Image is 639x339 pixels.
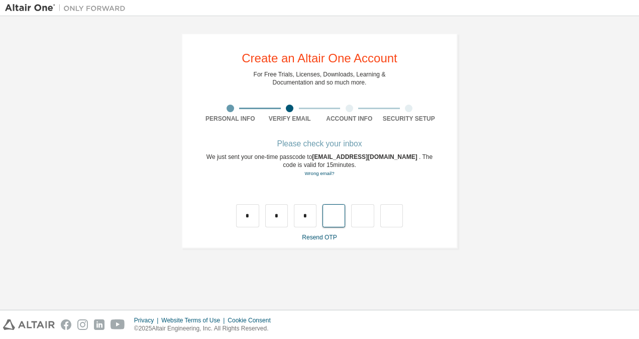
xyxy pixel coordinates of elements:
[134,324,277,333] p: © 2025 Altair Engineering, Inc. All Rights Reserved.
[319,115,379,123] div: Account Info
[379,115,439,123] div: Security Setup
[200,115,260,123] div: Personal Info
[200,153,439,178] div: We just sent your one-time passcode to . The code is valid for 15 minutes.
[77,319,88,330] img: instagram.svg
[94,319,104,330] img: linkedin.svg
[242,52,397,64] div: Create an Altair One Account
[61,319,71,330] img: facebook.svg
[260,115,320,123] div: Verify Email
[302,234,337,241] a: Resend OTP
[304,171,334,176] a: Go back to the registration form
[312,153,419,160] span: [EMAIL_ADDRESS][DOMAIN_NAME]
[5,3,131,13] img: Altair One
[134,316,161,324] div: Privacy
[111,319,125,330] img: youtube.svg
[254,70,386,87] div: For Free Trials, Licenses, Downloads, Learning & Documentation and so much more.
[228,316,276,324] div: Cookie Consent
[200,141,439,147] div: Please check your inbox
[3,319,55,330] img: altair_logo.svg
[161,316,228,324] div: Website Terms of Use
